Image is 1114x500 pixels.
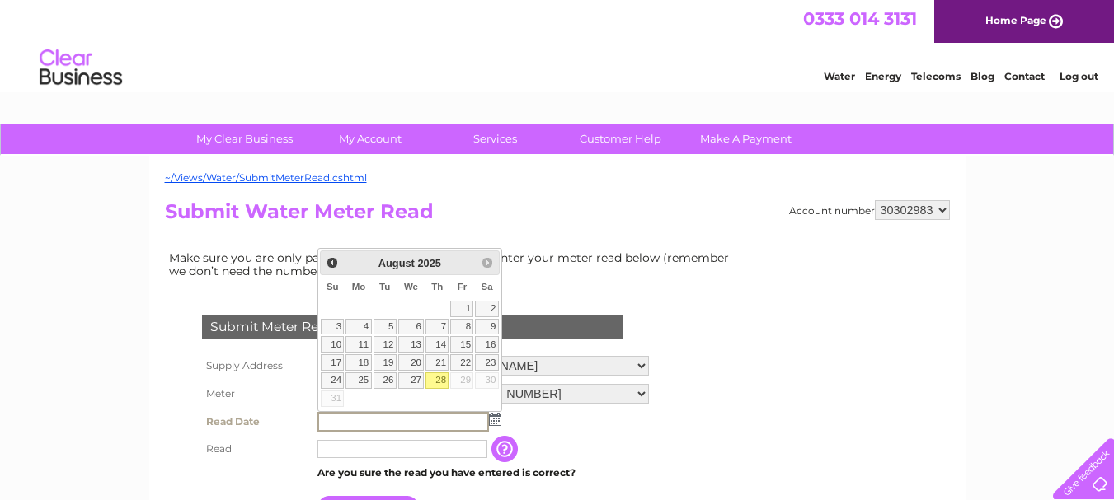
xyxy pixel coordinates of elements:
a: Contact [1004,70,1045,82]
a: 10 [321,336,344,353]
th: Meter [198,380,313,408]
a: 22 [450,354,473,371]
span: Wednesday [404,282,418,292]
a: 28 [425,372,449,389]
a: 18 [345,354,371,371]
span: 2025 [417,257,440,269]
span: Saturday [482,282,493,292]
span: Prev [326,256,339,269]
a: My Clear Business [176,124,313,154]
a: Blog [971,70,994,82]
th: Read [198,436,313,462]
a: Telecoms [911,70,961,82]
a: Log out [1060,70,1098,82]
a: 25 [345,372,371,389]
a: 7 [425,319,449,335]
a: Make A Payment [678,124,814,154]
a: Customer Help [552,124,689,154]
a: 3 [321,319,344,335]
span: Sunday [327,282,339,292]
a: 15 [450,336,473,353]
span: Tuesday [379,282,390,292]
a: 8 [450,319,473,335]
a: 17 [321,354,344,371]
a: 24 [321,372,344,389]
a: 20 [398,354,425,371]
a: 27 [398,372,425,389]
a: Energy [865,70,901,82]
a: 1 [450,301,473,317]
a: 4 [345,319,371,335]
a: 21 [425,354,449,371]
a: ~/Views/Water/SubmitMeterRead.cshtml [165,171,367,184]
img: logo.png [39,43,123,93]
a: 6 [398,319,425,335]
a: 14 [425,336,449,353]
a: 16 [475,336,498,353]
a: Water [824,70,855,82]
a: 23 [475,354,498,371]
a: Services [427,124,563,154]
a: 0333 014 3131 [803,8,917,29]
td: Make sure you are only paying for what you use. Simply enter your meter read below (remember we d... [165,247,742,282]
a: Prev [322,253,341,272]
a: 12 [374,336,397,353]
a: 2 [475,301,498,317]
span: August [378,257,415,269]
a: 26 [374,372,397,389]
span: Thursday [431,282,443,292]
input: Information [491,436,521,462]
td: Are you sure the read you have entered is correct? [313,462,653,484]
th: Supply Address [198,352,313,380]
a: 5 [374,319,397,335]
a: 13 [398,336,425,353]
a: 9 [475,319,498,335]
a: 19 [374,354,397,371]
img: ... [489,413,501,426]
h2: Submit Water Meter Read [165,200,950,231]
span: Friday [458,282,468,292]
span: Monday [352,282,366,292]
th: Read Date [198,408,313,436]
div: Account number [789,200,950,220]
a: 11 [345,336,371,353]
div: Clear Business is a trading name of Verastar Limited (registered in [GEOGRAPHIC_DATA] No. 3667643... [168,9,947,80]
a: My Account [302,124,438,154]
div: Submit Meter Read [202,315,623,339]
